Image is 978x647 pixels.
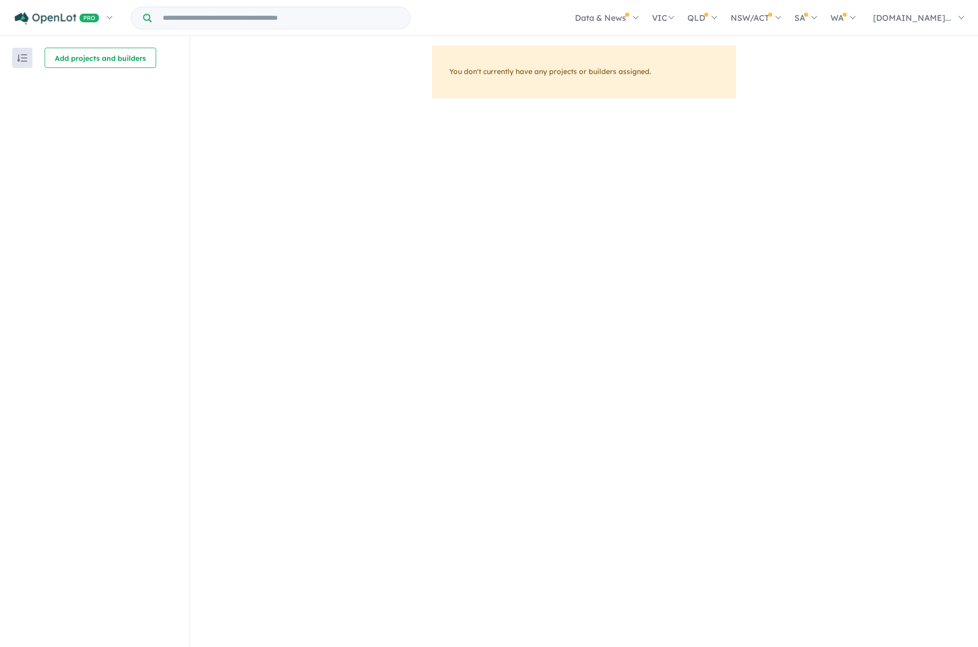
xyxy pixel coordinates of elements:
[17,54,27,62] img: sort.svg
[154,7,408,29] input: Try estate name, suburb, builder or developer
[873,13,951,23] span: [DOMAIN_NAME]...
[15,12,99,25] img: Openlot PRO Logo White
[432,46,736,98] div: You don't currently have any projects or builders assigned.
[45,48,156,68] button: Add projects and builders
